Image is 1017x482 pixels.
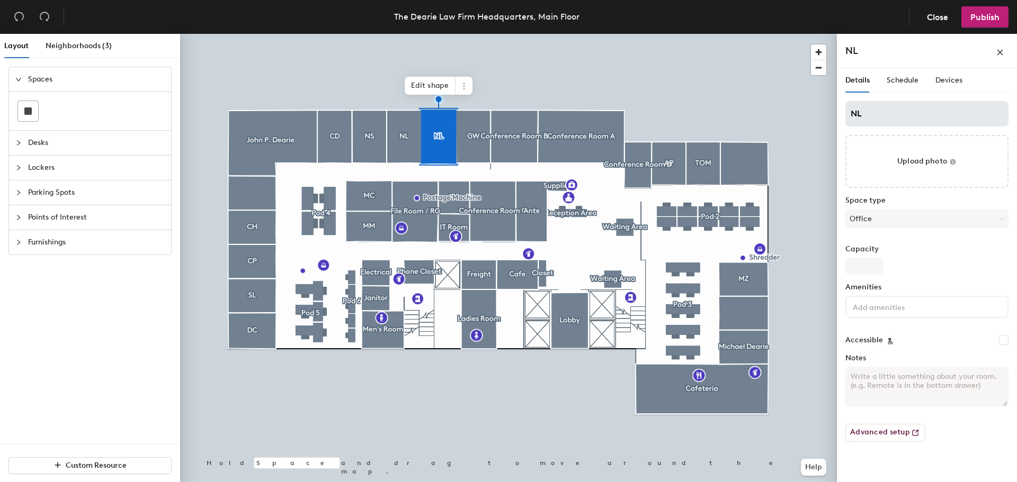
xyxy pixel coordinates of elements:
[4,41,29,50] span: Layout
[801,459,826,476] button: Help
[405,77,456,95] span: Edit shape
[970,12,1000,22] span: Publish
[845,245,1009,253] label: Capacity
[394,10,579,23] div: The Dearie Law Firm Headquarters, Main Floor
[15,189,22,196] span: collapsed
[845,196,1009,205] label: Space type
[66,461,127,470] span: Custom Resource
[28,180,165,205] span: Parking Spots
[28,205,165,230] span: Points of Interest
[851,300,946,313] input: Add amenities
[28,67,165,92] span: Spaces
[34,6,55,28] button: Redo (⌘ + ⇧ + Z)
[15,239,22,245] span: collapsed
[927,12,948,22] span: Close
[845,135,1009,188] button: Upload photo
[996,49,1004,56] span: close
[14,11,24,22] span: undo
[28,131,165,155] span: Desks
[8,457,172,474] button: Custom Resource
[845,209,1009,228] button: Office
[845,283,1009,292] label: Amenities
[15,165,22,171] span: collapsed
[28,156,165,180] span: Lockers
[28,230,165,254] span: Furnishings
[46,41,112,50] span: Neighborhoods (3)
[845,336,883,344] label: Accessible
[15,76,22,83] span: expanded
[845,424,925,442] button: Advanced setup
[15,214,22,221] span: collapsed
[918,6,957,28] button: Close
[8,6,30,28] button: Undo (⌘ + Z)
[961,6,1009,28] button: Publish
[845,76,870,85] span: Details
[845,354,1009,362] label: Notes
[935,76,962,85] span: Devices
[845,44,858,58] h4: NL
[887,76,918,85] span: Schedule
[15,140,22,146] span: collapsed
